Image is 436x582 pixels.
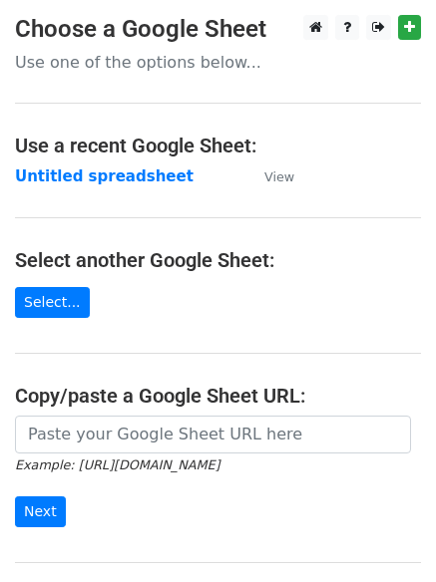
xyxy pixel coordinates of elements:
[15,416,411,453] input: Paste your Google Sheet URL here
[15,134,421,157] h4: Use a recent Google Sheet:
[15,384,421,408] h4: Copy/paste a Google Sheet URL:
[15,248,421,272] h4: Select another Google Sheet:
[15,287,90,318] a: Select...
[15,496,66,527] input: Next
[15,167,194,185] a: Untitled spreadsheet
[15,52,421,73] p: Use one of the options below...
[15,457,219,472] small: Example: [URL][DOMAIN_NAME]
[15,15,421,44] h3: Choose a Google Sheet
[244,167,294,185] a: View
[264,169,294,184] small: View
